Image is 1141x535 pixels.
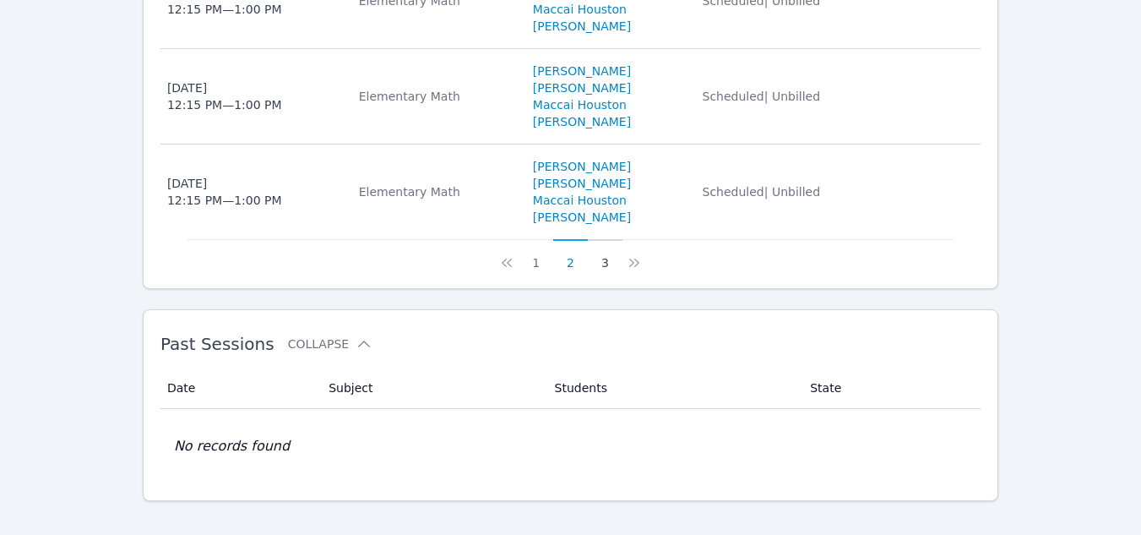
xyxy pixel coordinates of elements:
a: [PERSON_NAME] [533,18,631,35]
div: [DATE] 12:15 PM — 1:00 PM [167,79,282,113]
button: Collapse [288,336,372,352]
th: Subject [318,368,544,409]
a: Maccai Houston [533,1,627,18]
a: Maccai Houston [533,96,627,113]
a: [PERSON_NAME] [533,158,631,175]
th: Students [545,368,801,409]
a: [PERSON_NAME] [533,113,631,130]
tr: [DATE]12:15 PM—1:00 PMElementary Math[PERSON_NAME][PERSON_NAME]Maccai Houston[PERSON_NAME]Schedul... [160,145,981,239]
tr: [DATE]12:15 PM—1:00 PMElementary Math[PERSON_NAME][PERSON_NAME]Maccai Houston[PERSON_NAME]Schedul... [160,49,981,145]
button: 2 [553,239,588,271]
a: [PERSON_NAME] [533,63,631,79]
td: No records found [160,409,981,483]
a: Maccai Houston [533,192,627,209]
a: [PERSON_NAME] [533,79,631,96]
a: [PERSON_NAME] [533,175,631,192]
button: 3 [588,239,622,271]
a: [PERSON_NAME] [533,209,631,226]
th: Date [160,368,318,409]
div: [DATE] 12:15 PM — 1:00 PM [167,175,282,209]
span: Scheduled | Unbilled [703,185,821,199]
span: Past Sessions [160,334,274,354]
button: 1 [519,239,553,271]
span: Scheduled | Unbilled [703,90,821,103]
div: Elementary Math [359,183,513,200]
th: State [800,368,981,409]
div: Elementary Math [359,88,513,105]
